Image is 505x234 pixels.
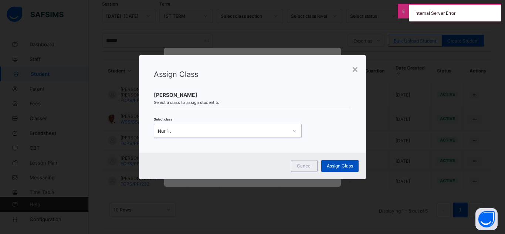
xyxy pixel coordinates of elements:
button: Open asap [475,208,498,230]
span: [PERSON_NAME] [154,92,352,98]
span: Assign Class [154,70,198,79]
div: × [352,62,359,75]
span: Cancel [297,163,312,169]
span: Assign Class [327,163,353,169]
div: Nur 1 . [158,128,288,133]
div: Internal Server Error [409,4,501,21]
span: Select a class to assign student to [154,100,352,105]
span: Select class [154,117,172,121]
